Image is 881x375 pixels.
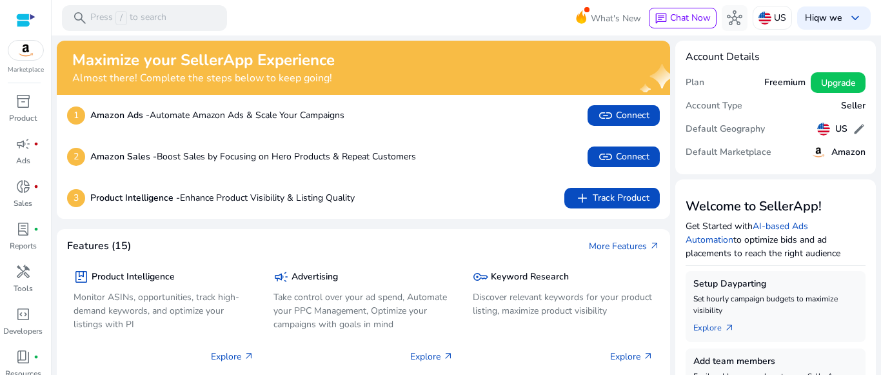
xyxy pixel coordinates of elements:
[564,188,660,208] button: addTrack Product
[693,316,745,334] a: Explorearrow_outward
[575,190,590,206] span: add
[598,149,649,165] span: Connect
[67,106,85,125] p: 1
[67,148,85,166] p: 2
[67,240,131,252] h4: Features (15)
[90,108,344,122] p: Automate Amazon Ads & Scale Your Campaigns
[15,349,31,365] span: book_4
[92,272,175,283] h5: Product Intelligence
[724,323,735,333] span: arrow_outward
[410,350,453,363] p: Explore
[15,179,31,194] span: donut_small
[853,123,866,136] span: edit
[811,145,826,160] img: amazon.svg
[9,112,37,124] p: Product
[15,221,31,237] span: lab_profile
[811,72,866,93] button: Upgrade
[443,351,453,361] span: arrow_outward
[90,150,157,163] b: Amazon Sales -
[34,184,39,189] span: fiber_manual_record
[72,72,335,85] h4: Almost there! Complete the steps below to keep going!
[686,147,771,158] h5: Default Marketplace
[72,10,88,26] span: search
[841,101,866,112] h5: Seller
[34,227,39,232] span: fiber_manual_record
[8,41,43,60] img: amazon.svg
[686,124,765,135] h5: Default Geography
[10,240,37,252] p: Reports
[589,239,660,253] a: More Featuresarrow_outward
[14,283,33,294] p: Tools
[831,147,866,158] h5: Amazon
[74,290,254,331] p: Monitor ASINs, opportunities, track high-demand keywords, and optimize your listings with PI
[847,10,863,26] span: keyboard_arrow_down
[273,269,289,285] span: campaign
[722,5,747,31] button: hub
[649,241,660,251] span: arrow_outward
[115,11,127,25] span: /
[598,149,613,165] span: link
[90,150,416,163] p: Boost Sales by Focusing on Hero Products & Repeat Customers
[686,220,808,246] a: AI-based Ads Automation
[814,12,842,24] b: qw we
[15,136,31,152] span: campaign
[244,351,254,361] span: arrow_outward
[72,51,335,70] h2: Maximize your SellerApp Experience
[74,269,89,285] span: package
[90,109,150,121] b: Amazon Ads -
[8,65,44,75] p: Marketplace
[670,12,711,24] span: Chat Now
[292,272,338,283] h5: Advertising
[693,356,858,367] h5: Add team members
[211,350,254,363] p: Explore
[90,191,355,205] p: Enhance Product Visibility & Listing Quality
[473,290,653,318] p: Discover relevant keywords for your product listing, maximize product visibility
[686,51,866,63] h4: Account Details
[598,108,613,123] span: link
[649,8,717,28] button: chatChat Now
[575,190,649,206] span: Track Product
[686,77,704,88] h5: Plan
[67,189,85,207] p: 3
[693,293,858,316] p: Set hourly campaign budgets to maximize visibility
[591,7,641,30] span: What's New
[588,147,660,167] button: linkConnect
[34,141,39,147] span: fiber_manual_record
[491,272,569,283] h5: Keyword Research
[835,124,847,135] h5: US
[817,123,830,136] img: us.svg
[273,290,454,331] p: Take control over your ad spend, Automate your PPC Management, Optimize your campaigns with goals...
[15,94,31,109] span: inventory_2
[473,269,488,285] span: key
[16,155,30,167] p: Ads
[686,101,742,112] h5: Account Type
[15,307,31,322] span: code_blocks
[643,351,653,361] span: arrow_outward
[686,199,866,214] h3: Welcome to SellerApp!
[588,105,660,126] button: linkConnect
[598,108,649,123] span: Connect
[90,192,180,204] b: Product Intelligence -
[90,11,166,25] p: Press to search
[821,76,855,90] span: Upgrade
[610,350,653,363] p: Explore
[34,354,39,360] span: fiber_manual_record
[727,10,742,26] span: hub
[686,219,866,260] p: Get Started with to optimize bids and ad placements to reach the right audience
[805,14,842,23] p: Hi
[14,198,32,209] p: Sales
[15,264,31,279] span: handyman
[693,279,858,290] h5: Setup Dayparting
[764,77,806,88] h5: Freemium
[3,325,43,337] p: Developers
[774,6,786,29] p: US
[758,12,771,25] img: us.svg
[655,12,668,25] span: chat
